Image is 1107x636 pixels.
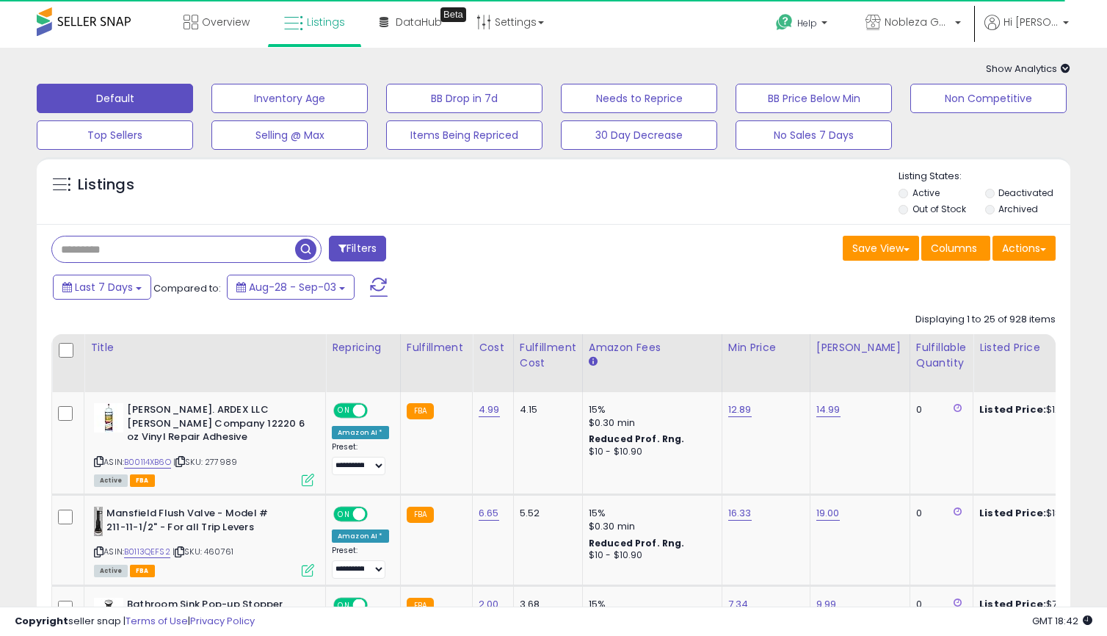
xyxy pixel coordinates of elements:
a: B0113QEFS2 [124,546,170,558]
button: Selling @ Max [211,120,368,150]
span: Help [797,17,817,29]
div: 15% [589,403,711,416]
button: Columns [921,236,990,261]
div: 0 [916,598,962,611]
span: OFF [366,599,389,612]
div: Amazon Fees [589,340,716,355]
div: $10 - $10.90 [589,549,711,562]
div: 4.15 [520,403,571,416]
p: Listing States: [899,170,1070,184]
span: | SKU: 277989 [173,456,237,468]
label: Active [912,187,940,199]
div: $0.30 min [589,416,711,430]
img: 31s71PptsdL._SL40_.jpg [94,403,123,433]
div: $0.30 min [589,520,711,533]
strong: Copyright [15,614,68,628]
a: B00114XB6O [124,456,171,469]
div: seller snap | | [15,615,255,629]
button: Items Being Repriced [386,120,542,150]
b: Listed Price: [979,597,1046,611]
small: Amazon Fees. [589,355,598,369]
span: Aug-28 - Sep-03 [249,280,336,294]
span: Show Analytics [986,62,1070,76]
div: Amazon AI * [332,426,389,439]
button: BB Drop in 7d [386,84,542,113]
a: 16.33 [728,506,752,521]
div: Displaying 1 to 25 of 928 items [915,313,1056,327]
div: [PERSON_NAME] [816,340,904,355]
a: 14.99 [816,402,841,417]
span: All listings currently available for purchase on Amazon [94,565,128,577]
img: 21PuBWKhJBL._SL40_.jpg [94,598,123,627]
div: Tooltip anchor [440,7,466,22]
div: Preset: [332,546,389,579]
a: 7.34 [728,597,749,612]
a: 19.00 [816,506,840,521]
div: 3.68 [520,598,571,611]
div: 15% [589,507,711,520]
span: Last 7 Days [75,280,133,294]
div: 0 [916,403,962,416]
span: 2025-09-11 18:42 GMT [1032,614,1092,628]
img: 11vDDzeWaHL._SL40_.jpg [94,507,103,536]
span: OFF [366,405,389,417]
span: Hi [PERSON_NAME] [1003,15,1059,29]
a: Help [764,2,842,48]
button: Aug-28 - Sep-03 [227,275,355,300]
button: 30 Day Decrease [561,120,717,150]
button: Actions [992,236,1056,261]
a: Privacy Policy [190,614,255,628]
button: Non Competitive [910,84,1067,113]
div: Cost [479,340,507,355]
span: Columns [931,241,977,256]
i: Get Help [775,13,794,32]
span: ON [335,599,353,612]
div: Listed Price [979,340,1106,355]
span: DataHub [396,15,442,29]
b: [PERSON_NAME]. ARDEX LLC [PERSON_NAME] Company 12220 6 oz Vinyl Repair Adhesive [127,403,305,448]
a: Hi [PERSON_NAME] [984,15,1069,48]
span: | SKU: 460761 [173,546,233,557]
button: Save View [843,236,919,261]
div: $10 - $10.90 [589,446,711,458]
label: Deactivated [998,187,1053,199]
label: Archived [998,203,1038,215]
button: No Sales 7 Days [736,120,892,150]
a: 12.89 [728,402,752,417]
span: FBA [130,474,155,487]
div: $18.80 [979,507,1101,520]
div: Min Price [728,340,804,355]
a: 4.99 [479,402,500,417]
button: BB Price Below Min [736,84,892,113]
span: Listings [307,15,345,29]
small: FBA [407,507,434,523]
span: ON [335,508,353,521]
span: Nobleza Goods [885,15,951,29]
span: Compared to: [153,281,221,295]
div: ASIN: [94,403,314,485]
button: Filters [329,236,386,261]
b: Listed Price: [979,506,1046,520]
div: $7.39 [979,598,1101,611]
button: Inventory Age [211,84,368,113]
span: ON [335,405,353,417]
b: Listed Price: [979,402,1046,416]
div: Amazon AI * [332,530,389,543]
button: Top Sellers [37,120,193,150]
label: Out of Stock [912,203,966,215]
span: OFF [366,508,389,521]
b: Reduced Prof. Rng. [589,537,685,549]
span: FBA [130,565,155,577]
a: Terms of Use [126,614,188,628]
span: Overview [202,15,250,29]
div: 15% [589,598,711,611]
small: FBA [407,598,434,614]
button: Last 7 Days [53,275,151,300]
button: Needs to Reprice [561,84,717,113]
div: Title [90,340,319,355]
div: 0 [916,507,962,520]
a: 9.99 [816,597,837,612]
div: 5.52 [520,507,571,520]
div: $12.90 [979,403,1101,416]
button: Default [37,84,193,113]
